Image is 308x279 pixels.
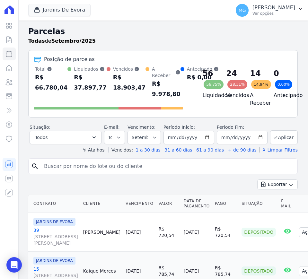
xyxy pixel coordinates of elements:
a: ✗ Limpar Filtros [259,147,298,153]
h4: Vencidos [226,92,240,99]
button: Jardins De Evora [28,4,91,16]
div: 14,94% [251,80,271,89]
a: [DATE] [126,230,141,235]
h4: A Receber [250,92,263,107]
a: [DATE] [126,268,141,274]
label: ↯ Atalhos [83,147,104,153]
th: E-mail [278,195,296,213]
div: 0,00% [275,80,292,89]
th: Cliente [81,195,123,213]
th: Vencimento [123,195,156,213]
label: Período Fim: [217,124,268,131]
p: de [28,37,96,45]
div: Depositado [242,266,276,275]
button: Exportar [257,179,298,189]
div: Vencidos [113,66,145,72]
strong: Todas [28,38,45,44]
i: search [31,162,39,170]
a: 61 a 90 dias [196,147,224,153]
td: R$ 720,54 [156,213,181,252]
div: Liquidados [74,66,106,72]
td: [DATE] [181,213,212,252]
p: [PERSON_NAME] [252,4,295,11]
span: JARDINS DE EVORA [33,218,75,226]
div: 56 [202,68,216,79]
div: Open Intercom Messenger [6,257,22,273]
div: Depositado [242,228,276,237]
h2: Parcelas [28,26,298,37]
button: Todos [30,131,101,144]
span: MG [239,8,246,13]
input: Buscar por nome do lote ou do cliente [40,160,295,173]
div: 56,75% [204,80,224,89]
div: Total [35,66,67,72]
th: Pago [212,195,239,213]
div: 0 [274,68,287,79]
button: MG [PERSON_NAME] Ver opções [231,1,308,19]
p: Ver opções [252,11,295,16]
div: 24 [226,68,240,79]
td: R$ 720,54 [212,213,239,252]
label: Vencimento: [128,125,155,130]
td: [PERSON_NAME] [81,213,123,252]
a: 1 a 30 dias [136,147,161,153]
label: E-mail: [104,125,120,130]
div: R$ 66.780,04 [35,72,67,93]
div: 28,31% [227,80,247,89]
div: R$ 9.978,80 [152,79,180,99]
div: A Receber [152,66,180,79]
div: 14 [250,68,263,79]
a: 31 a 60 dias [164,147,192,153]
strong: Setembro/2025 [51,38,96,44]
div: R$ 37.897,77 [74,72,106,93]
th: Valor [156,195,181,213]
h4: Liquidados [202,92,216,99]
label: Vencidos: [109,147,133,153]
div: R$ 0,00 [187,72,219,83]
button: Aplicar [270,130,298,144]
span: [STREET_ADDRESS][PERSON_NAME] [33,233,78,246]
a: 39[STREET_ADDRESS][PERSON_NAME] [33,227,78,246]
label: Situação: [30,125,50,130]
span: JARDINS DE EVORA [33,257,75,265]
div: R$ 18.903,47 [113,72,145,93]
div: Antecipado [187,66,219,72]
th: Situação [239,195,278,213]
span: Todos [35,134,48,141]
h4: Antecipado [274,92,287,99]
th: Contrato [28,195,81,213]
th: Data de Pagamento [181,195,212,213]
div: Posição de parcelas [44,56,95,63]
label: Período Inicío: [163,125,195,130]
a: + de 90 dias [228,147,257,153]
